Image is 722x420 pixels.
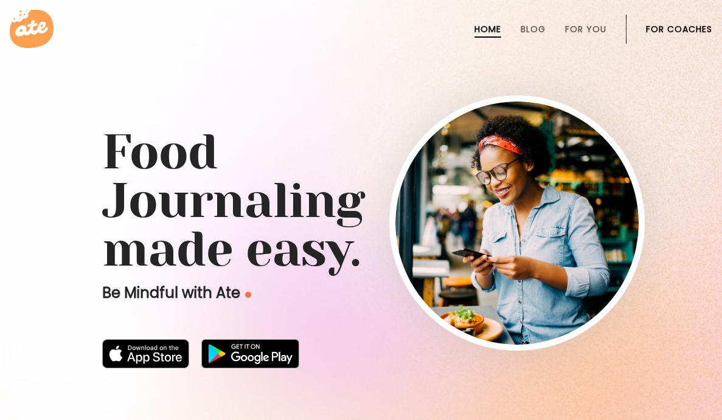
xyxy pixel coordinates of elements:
img: home-hero-img-rounded.png [395,102,639,345]
a: Home [474,24,501,34]
p: Be Mindful with Ate [102,283,443,303]
a: Blog [521,24,546,34]
a: For You [565,24,606,34]
img: badge-download-apple.svg [102,339,190,368]
a: For Coaches [646,24,712,34]
img: badge-download-google.png [201,339,299,368]
h1: Food Journaling made easy. [102,128,620,274]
